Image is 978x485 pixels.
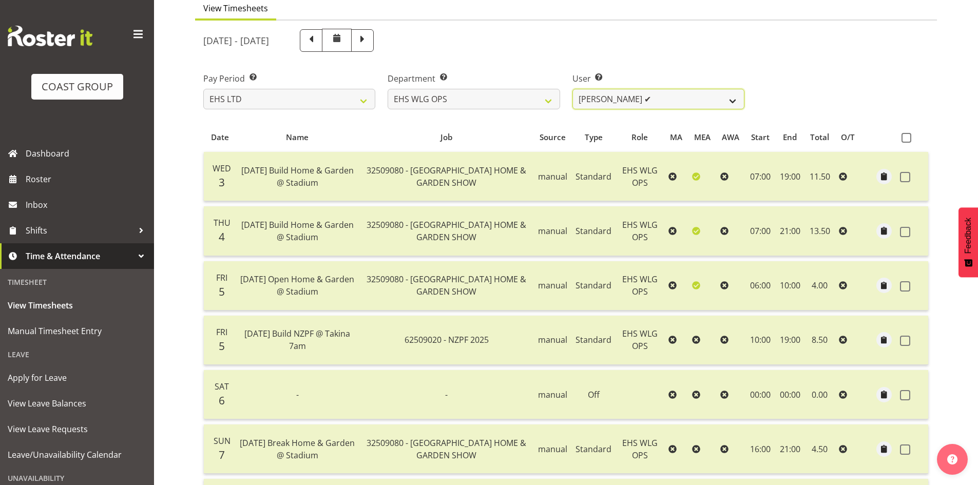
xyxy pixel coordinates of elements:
[841,131,855,143] div: O/T
[622,274,658,297] span: EHS WLG OPS
[203,2,268,14] span: View Timesheets
[745,370,776,419] td: 00:00
[219,393,225,408] span: 6
[405,334,489,345] span: 62509020 - NZPF 2025
[540,131,566,143] div: Source
[209,131,229,143] div: Date
[571,206,616,256] td: Standard
[215,381,229,392] span: Sat
[776,316,804,365] td: 19:00
[219,229,225,244] span: 4
[388,72,560,85] label: Department
[694,131,711,143] div: MEA
[538,334,567,345] span: manual
[578,131,610,143] div: Type
[776,261,804,311] td: 10:00
[8,396,146,411] span: View Leave Balances
[8,298,146,313] span: View Timesheets
[571,316,616,365] td: Standard
[445,389,448,400] span: -
[241,165,354,188] span: [DATE] Build Home & Garden @ Stadium
[203,35,269,46] h5: [DATE] - [DATE]
[751,131,770,143] div: Start
[240,274,354,297] span: [DATE] Open Home & Garden @ Stadium
[3,293,151,318] a: View Timesheets
[296,389,299,400] span: -
[219,284,225,299] span: 5
[244,328,350,352] span: [DATE] Build NZPF @ Takina 7am
[241,131,353,143] div: Name
[804,316,835,365] td: 8.50
[3,318,151,344] a: Manual Timesheet Entry
[804,424,835,474] td: 4.50
[8,26,92,46] img: Rosterit website logo
[241,219,354,243] span: [DATE] Build Home & Garden @ Stadium
[538,225,567,237] span: manual
[571,370,616,419] td: Off
[622,165,658,188] span: EHS WLG OPS
[745,316,776,365] td: 10:00
[810,131,829,143] div: Total
[776,206,804,256] td: 21:00
[26,248,133,264] span: Time & Attendance
[240,437,355,461] span: [DATE] Break Home & Garden @ Stadium
[571,424,616,474] td: Standard
[776,152,804,201] td: 19:00
[216,272,227,283] span: Fri
[8,370,146,385] span: Apply for Leave
[213,163,231,174] span: Wed
[26,223,133,238] span: Shifts
[3,391,151,416] a: View Leave Balances
[26,197,149,212] span: Inbox
[572,72,744,85] label: User
[219,448,225,462] span: 7
[3,344,151,365] div: Leave
[538,171,567,182] span: manual
[367,219,526,243] span: 32509080 - [GEOGRAPHIC_DATA] HOME & GARDEN SHOW
[964,218,973,254] span: Feedback
[365,131,528,143] div: Job
[3,442,151,468] a: Leave/Unavailability Calendar
[745,261,776,311] td: 06:00
[538,389,567,400] span: manual
[804,152,835,201] td: 11.50
[804,206,835,256] td: 13.50
[781,131,798,143] div: End
[670,131,682,143] div: MA
[538,280,567,291] span: manual
[776,370,804,419] td: 00:00
[3,365,151,391] a: Apply for Leave
[214,217,231,228] span: Thu
[804,370,835,419] td: 0.00
[947,454,957,464] img: help-xxl-2.png
[367,437,526,461] span: 32509080 - [GEOGRAPHIC_DATA] HOME & GARDEN SHOW
[958,207,978,277] button: Feedback - Show survey
[804,261,835,311] td: 4.00
[367,274,526,297] span: 32509080 - [GEOGRAPHIC_DATA] HOME & GARDEN SHOW
[203,72,375,85] label: Pay Period
[622,328,658,352] span: EHS WLG OPS
[571,261,616,311] td: Standard
[622,131,658,143] div: Role
[26,171,149,187] span: Roster
[42,79,113,94] div: COAST GROUP
[367,165,526,188] span: 32509080 - [GEOGRAPHIC_DATA] HOME & GARDEN SHOW
[26,146,149,161] span: Dashboard
[571,152,616,201] td: Standard
[622,219,658,243] span: EHS WLG OPS
[745,206,776,256] td: 07:00
[622,437,658,461] span: EHS WLG OPS
[722,131,739,143] div: AWA
[8,447,146,462] span: Leave/Unavailability Calendar
[538,443,567,455] span: manual
[745,152,776,201] td: 07:00
[214,435,231,447] span: Sun
[219,175,225,189] span: 3
[8,323,146,339] span: Manual Timesheet Entry
[8,421,146,437] span: View Leave Requests
[776,424,804,474] td: 21:00
[216,326,227,338] span: Fri
[3,271,151,293] div: Timesheet
[3,416,151,442] a: View Leave Requests
[219,339,225,353] span: 5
